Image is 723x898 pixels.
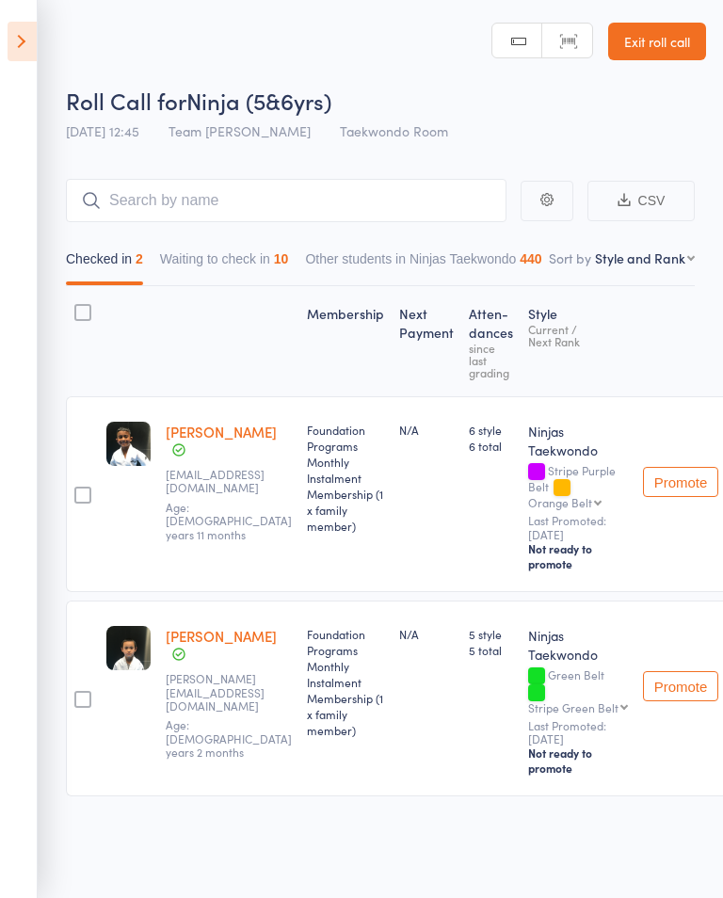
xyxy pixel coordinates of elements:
img: image1706322648.png [106,626,151,670]
div: Stripe Green Belt [528,701,619,714]
div: Atten­dances [461,295,521,388]
button: Promote [643,671,718,701]
button: Promote [643,467,718,497]
span: 6 style [469,422,513,438]
div: Stripe Purple Belt [528,464,628,508]
span: 5 total [469,642,513,658]
div: Foundation Programs Monthly Instalment Membership (1 x family member) [307,422,384,534]
small: mukta_freedom@yahoo.co.in [166,468,288,495]
button: Checked in2 [66,242,143,285]
span: 6 total [469,438,513,454]
div: Style [521,295,635,388]
div: Not ready to promote [528,746,628,776]
a: Exit roll call [608,23,706,60]
div: Not ready to promote [528,541,628,571]
button: CSV [587,181,695,221]
div: 2 [136,251,143,266]
div: 10 [274,251,289,266]
div: Ninjas Taekwondo [528,626,628,664]
div: Membership [299,295,392,388]
button: Waiting to check in10 [160,242,289,285]
div: Green Belt [528,668,628,713]
div: Orange Belt [528,496,592,508]
span: Age: [DEMOGRAPHIC_DATA] years 2 months [166,716,292,760]
span: Team [PERSON_NAME] [169,121,311,140]
img: image1731722484.png [106,422,151,466]
small: Last Promoted: [DATE] [528,514,628,541]
div: since last grading [469,342,513,378]
button: Other students in Ninjas Taekwondo440 [305,242,541,285]
a: [PERSON_NAME] [166,626,277,646]
span: Roll Call for [66,85,186,116]
small: Last Promoted: [DATE] [528,719,628,746]
a: [PERSON_NAME] [166,422,277,441]
div: 440 [520,251,541,266]
div: Next Payment [392,295,461,388]
label: Sort by [549,249,591,267]
div: N/A [399,422,454,438]
div: Current / Next Rank [528,323,628,347]
span: Ninja (5&6yrs) [186,85,331,116]
div: Style and Rank [595,249,685,267]
span: 5 style [469,626,513,642]
span: Age: [DEMOGRAPHIC_DATA] years 11 months [166,499,292,542]
small: j.n.brewster@gmail.com [166,672,288,713]
input: Search by name [66,179,506,222]
div: Foundation Programs Monthly Instalment Membership (1 x family member) [307,626,384,738]
div: N/A [399,626,454,642]
span: Taekwondo Room [340,121,448,140]
div: Ninjas Taekwondo [528,422,628,459]
span: [DATE] 12:45 [66,121,139,140]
